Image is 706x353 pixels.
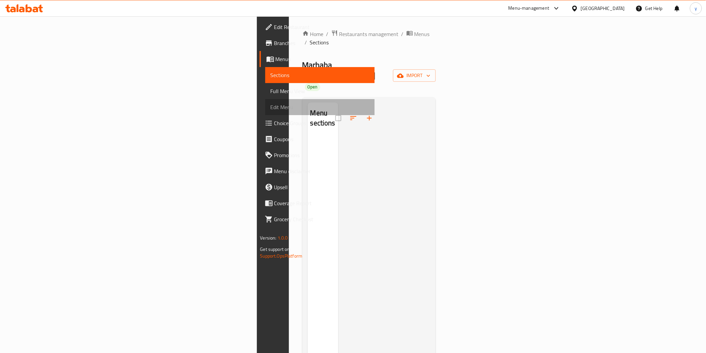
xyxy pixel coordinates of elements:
a: Grocery Checklist [260,211,375,227]
a: Menus [406,30,430,38]
span: Coverage Report [274,199,369,207]
a: Menus [260,51,375,67]
a: Edit Menu [265,99,375,115]
span: Version: [260,234,277,242]
span: Coupons [274,135,369,143]
div: [GEOGRAPHIC_DATA] [581,5,625,12]
span: Choice Groups [274,119,369,127]
span: Edit Menu [271,103,369,111]
span: y [695,5,697,12]
nav: Menu sections [308,134,338,139]
span: Branches [274,39,369,47]
span: Upsell [274,183,369,191]
span: import [398,71,430,80]
span: Get support on: [260,245,291,254]
span: Edit Restaurant [274,23,369,31]
a: Promotions [260,147,375,163]
button: import [393,69,436,82]
a: Branches [260,35,375,51]
a: Coverage Report [260,195,375,211]
span: Sections [271,71,369,79]
a: Menu disclaimer [260,163,375,179]
a: Choice Groups [260,115,375,131]
span: Menus [276,55,369,63]
span: Grocery Checklist [274,215,369,223]
li: / [401,30,404,38]
a: Coupons [260,131,375,147]
a: Full Menu View [265,83,375,99]
a: Upsell [260,179,375,195]
span: Menu disclaimer [274,167,369,175]
span: Promotions [274,151,369,159]
span: 1.0.0 [278,234,288,242]
span: Full Menu View [271,87,369,95]
button: Add section [361,110,377,126]
a: Edit Restaurant [260,19,375,35]
a: Sections [265,67,375,83]
a: Support.OpsPlatform [260,252,303,260]
span: Menus [414,30,430,38]
div: Menu-management [508,4,550,12]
